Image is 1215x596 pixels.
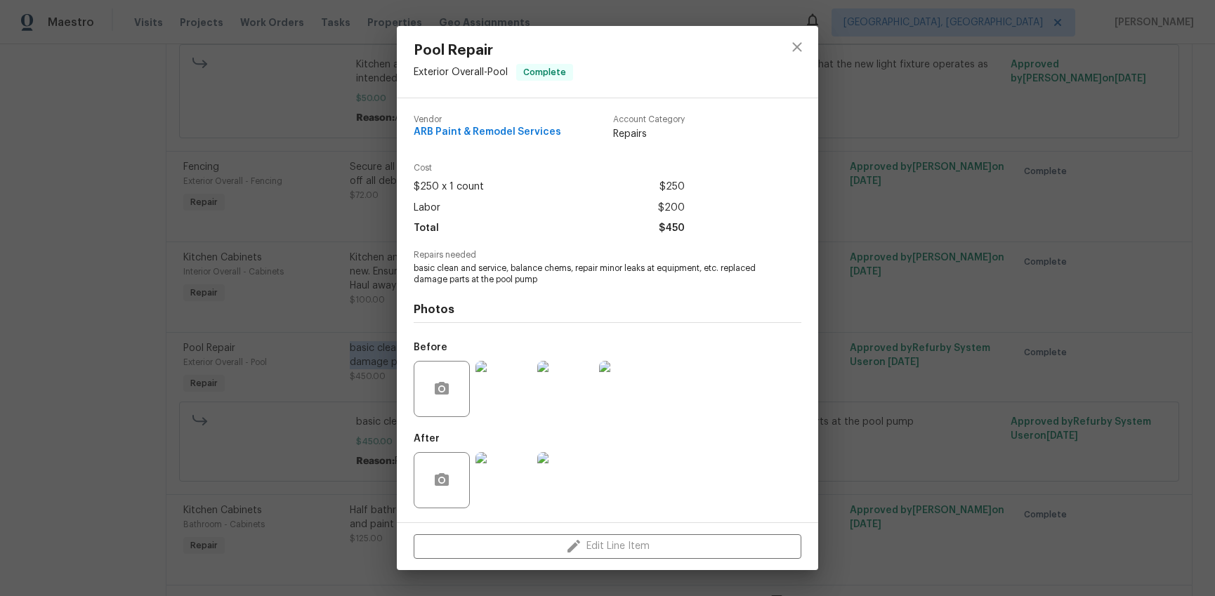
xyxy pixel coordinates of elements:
[613,127,685,141] span: Repairs
[414,43,573,58] span: Pool Repair
[518,65,572,79] span: Complete
[414,303,801,317] h4: Photos
[414,164,685,173] span: Cost
[414,434,440,444] h5: After
[414,67,508,77] span: Exterior Overall - Pool
[659,218,685,239] span: $450
[613,115,685,124] span: Account Category
[414,251,801,260] span: Repairs needed
[659,177,685,197] span: $250
[414,218,439,239] span: Total
[780,30,814,64] button: close
[414,177,484,197] span: $250 x 1 count
[414,198,440,218] span: Labor
[658,198,685,218] span: $200
[414,127,561,138] span: ARB Paint & Remodel Services
[414,115,561,124] span: Vendor
[414,263,763,286] span: basic clean and service, balance chems, repair minor leaks at equipment, etc. replaced damage par...
[414,343,447,352] h5: Before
